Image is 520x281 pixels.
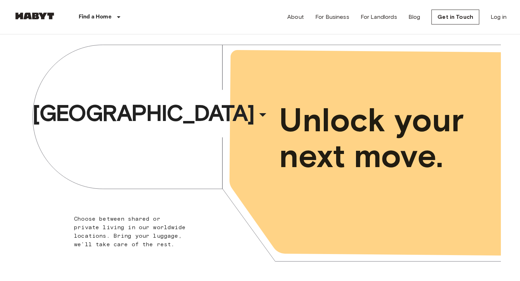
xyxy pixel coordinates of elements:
a: Log in [491,13,507,21]
a: About [287,13,304,21]
a: Get in Touch [431,10,479,24]
a: For Business [315,13,349,21]
p: Find a Home [79,13,112,21]
a: For Landlords [361,13,397,21]
a: Blog [408,13,420,21]
span: Unlock your next move. [279,102,472,174]
img: Habyt [13,12,56,20]
button: [GEOGRAPHIC_DATA] [29,97,274,130]
span: Choose between shared or private living in our worldwide locations. Bring your luggage, we'll tak... [74,215,186,248]
span: [GEOGRAPHIC_DATA] [32,99,254,127]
